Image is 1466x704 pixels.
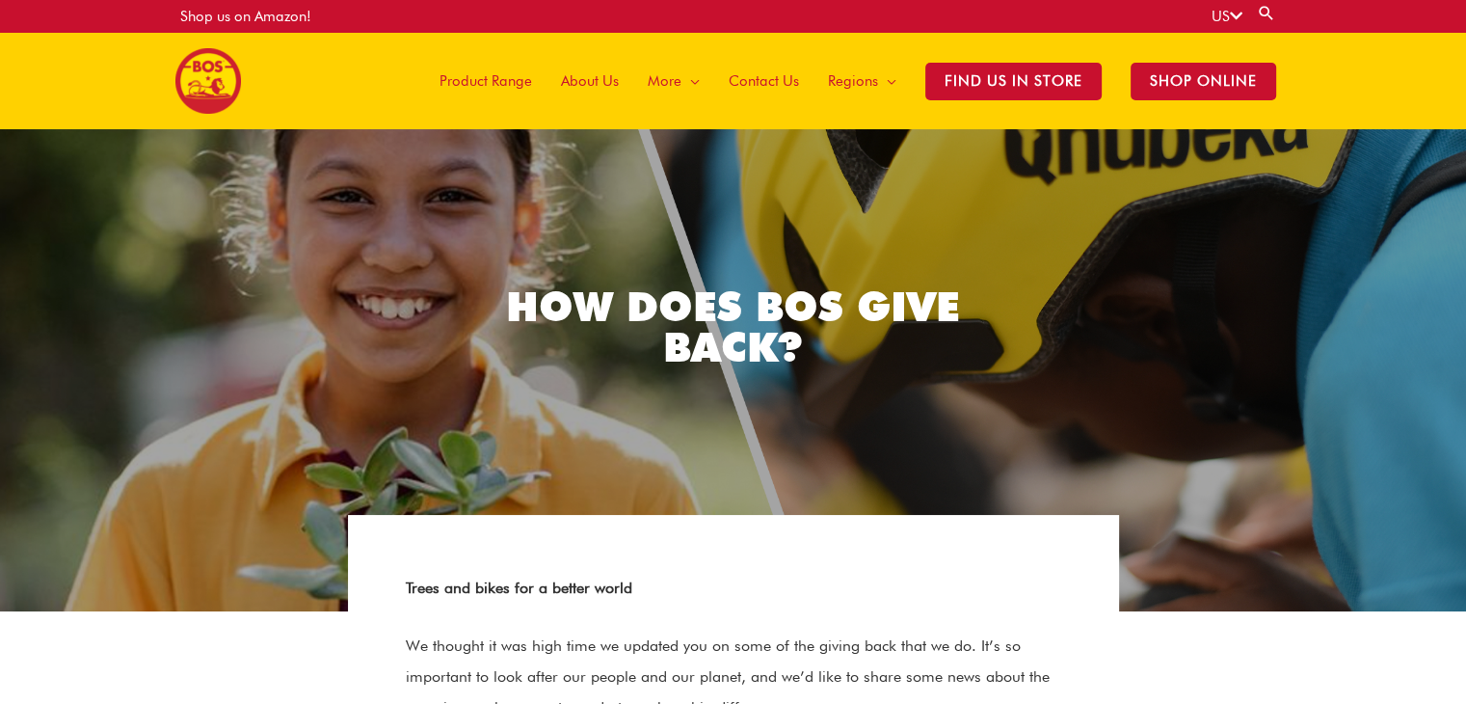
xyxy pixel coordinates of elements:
[411,33,1291,129] nav: Site Navigation
[813,33,911,129] a: Regions
[714,33,813,129] a: Contact Us
[1131,63,1276,100] span: SHOP ONLINE
[729,52,799,110] span: Contact Us
[406,579,632,597] b: Trees and bikes for a better world
[911,33,1116,129] a: Find Us in Store
[440,52,532,110] span: Product Range
[175,48,241,114] img: BOS United States
[648,52,681,110] span: More
[425,33,546,129] a: Product Range
[1116,33,1291,129] a: SHOP ONLINE
[546,33,633,129] a: About Us
[925,63,1102,100] span: Find Us in Store
[633,33,714,129] a: More
[828,52,878,110] span: Regions
[454,286,1013,367] h2: How does BOS give back?
[561,52,619,110] span: About Us
[1257,4,1276,22] a: Search button
[1212,8,1242,25] a: US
